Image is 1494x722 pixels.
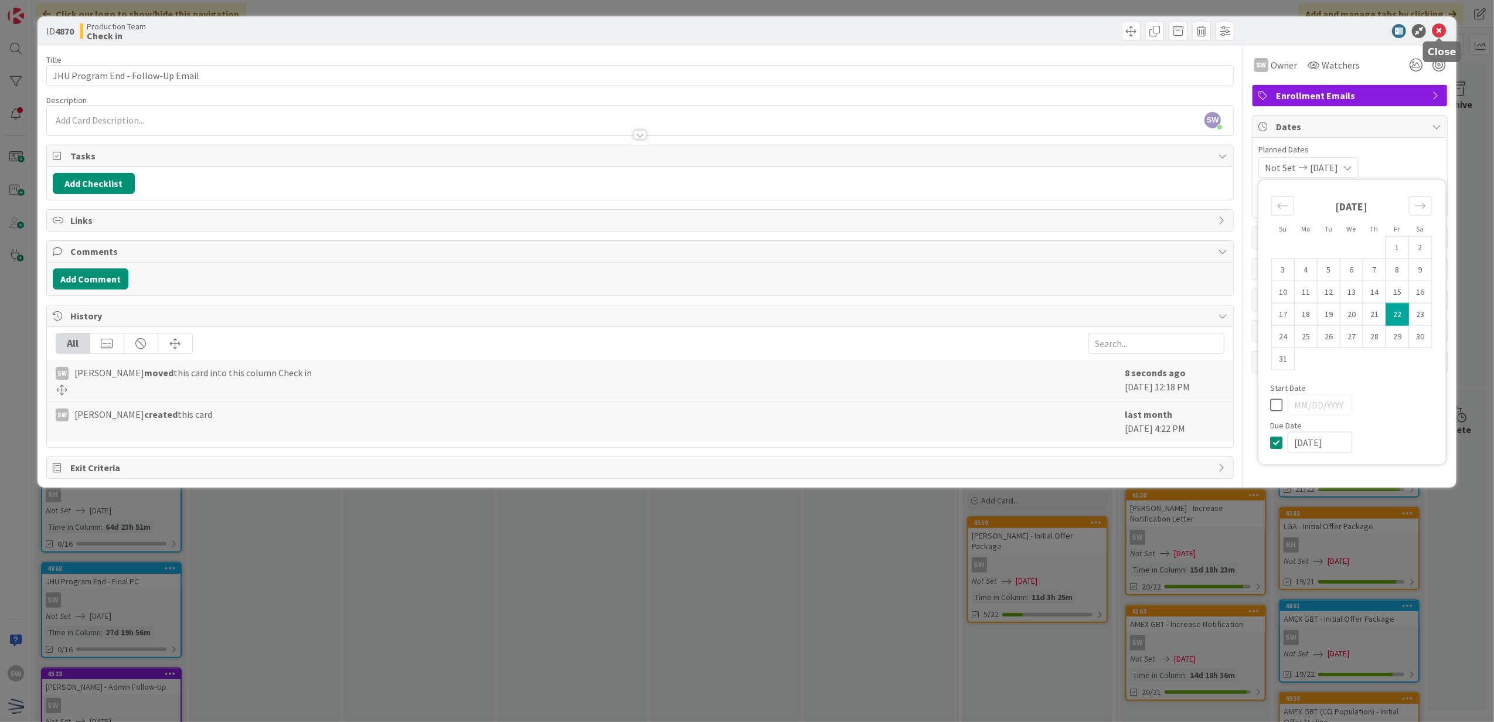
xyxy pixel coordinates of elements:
[1288,394,1352,416] input: MM/DD/YYYY
[1318,303,1340,325] td: Choose Tuesday, 08/19/2025 12:00 PM as your check-in date. It’s available.
[1409,281,1432,303] td: Choose Saturday, 08/16/2025 12:00 PM as your check-in date. It’s available.
[1325,224,1332,233] small: Tu
[1125,367,1186,379] b: 8 seconds ago
[1416,224,1424,233] small: Sa
[1318,325,1340,348] td: Choose Tuesday, 08/26/2025 12:00 PM as your check-in date. It’s available.
[1318,258,1340,281] td: Choose Tuesday, 08/05/2025 12:00 PM as your check-in date. It’s available.
[1347,224,1356,233] small: We
[1295,325,1318,348] td: Choose Monday, 08/25/2025 12:00 PM as your check-in date. It’s available.
[1272,325,1295,348] td: Choose Sunday, 08/24/2025 12:00 PM as your check-in date. It’s available.
[1125,408,1172,420] b: last month
[1409,258,1432,281] td: Choose Saturday, 08/09/2025 12:00 PM as your check-in date. It’s available.
[1272,303,1295,325] td: Choose Sunday, 08/17/2025 12:00 PM as your check-in date. It’s available.
[46,65,1234,86] input: type card name here...
[1295,303,1318,325] td: Choose Monday, 08/18/2025 12:00 PM as your check-in date. It’s available.
[46,95,87,105] span: Description
[144,367,173,379] b: moved
[70,461,1213,475] span: Exit Criteria
[74,366,312,380] span: [PERSON_NAME] this card into this column Check in
[1254,58,1268,72] div: SW
[53,173,135,194] button: Add Checklist
[1279,224,1287,233] small: Su
[1386,281,1409,303] td: Choose Friday, 08/15/2025 12:00 PM as your check-in date. It’s available.
[1301,224,1310,233] small: Mo
[1336,200,1368,213] strong: [DATE]
[56,333,90,353] div: All
[1295,281,1318,303] td: Choose Monday, 08/11/2025 12:00 PM as your check-in date. It’s available.
[1363,281,1386,303] td: Choose Thursday, 08/14/2025 12:00 PM as your check-in date. It’s available.
[1409,236,1432,258] td: Choose Saturday, 08/02/2025 12:00 PM as your check-in date. It’s available.
[1386,303,1409,325] td: Selected as end date. Friday, 08/22/2025 12:00 PM
[1340,258,1363,281] td: Choose Wednesday, 08/06/2025 12:00 PM as your check-in date. It’s available.
[1271,58,1297,72] span: Owner
[1272,281,1295,303] td: Choose Sunday, 08/10/2025 12:00 PM as your check-in date. It’s available.
[56,367,69,380] div: SW
[55,25,74,37] b: 4870
[1272,258,1295,281] td: Choose Sunday, 08/03/2025 12:00 PM as your check-in date. It’s available.
[74,407,212,421] span: [PERSON_NAME] this card
[1409,196,1432,216] div: Move forward to switch to the next month.
[1318,281,1340,303] td: Choose Tuesday, 08/12/2025 12:00 PM as your check-in date. It’s available.
[1125,407,1224,435] div: [DATE] 4:22 PM
[1295,258,1318,281] td: Choose Monday, 08/04/2025 12:00 PM as your check-in date. It’s available.
[70,244,1213,258] span: Comments
[70,309,1213,323] span: History
[1270,384,1306,392] span: Start Date
[1322,58,1360,72] span: Watchers
[87,22,146,31] span: Production Team
[1276,120,1426,134] span: Dates
[1288,432,1352,453] input: MM/DD/YYYY
[1409,325,1432,348] td: Choose Saturday, 08/30/2025 12:00 PM as your check-in date. It’s available.
[46,24,74,38] span: ID
[1386,258,1409,281] td: Choose Friday, 08/08/2025 12:00 PM as your check-in date. It’s available.
[1386,236,1409,258] td: Choose Friday, 08/01/2025 12:00 PM as your check-in date. It’s available.
[87,31,146,40] b: Check in
[1125,366,1224,395] div: [DATE] 12:18 PM
[46,55,62,65] label: Title
[1386,325,1409,348] td: Choose Friday, 08/29/2025 12:00 PM as your check-in date. It’s available.
[1340,281,1363,303] td: Choose Wednesday, 08/13/2025 12:00 PM as your check-in date. It’s available.
[1363,303,1386,325] td: Choose Thursday, 08/21/2025 12:00 PM as your check-in date. It’s available.
[1363,325,1386,348] td: Choose Thursday, 08/28/2025 12:00 PM as your check-in date. It’s available.
[1204,112,1221,128] span: SW
[1363,258,1386,281] td: Choose Thursday, 08/07/2025 12:00 PM as your check-in date. It’s available.
[1272,348,1295,370] td: Choose Sunday, 08/31/2025 12:00 PM as your check-in date. It’s available.
[144,408,178,420] b: created
[1276,88,1426,103] span: Enrollment Emails
[1310,161,1338,175] span: [DATE]
[1340,303,1363,325] td: Choose Wednesday, 08/20/2025 12:00 PM as your check-in date. It’s available.
[70,213,1213,227] span: Links
[1271,196,1294,216] div: Move backward to switch to the previous month.
[1340,325,1363,348] td: Choose Wednesday, 08/27/2025 12:00 PM as your check-in date. It’s available.
[1265,161,1296,175] span: Not Set
[1394,224,1400,233] small: Fr
[1258,144,1441,156] span: Planned Dates
[70,149,1213,163] span: Tasks
[1258,186,1445,384] div: Calendar
[1428,46,1456,57] h5: Close
[1088,333,1224,354] input: Search...
[1270,421,1302,430] span: Due Date
[1409,303,1432,325] td: Choose Saturday, 08/23/2025 12:00 PM as your check-in date. It’s available.
[56,408,69,421] div: SW
[1370,224,1379,233] small: Th
[53,268,128,290] button: Add Comment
